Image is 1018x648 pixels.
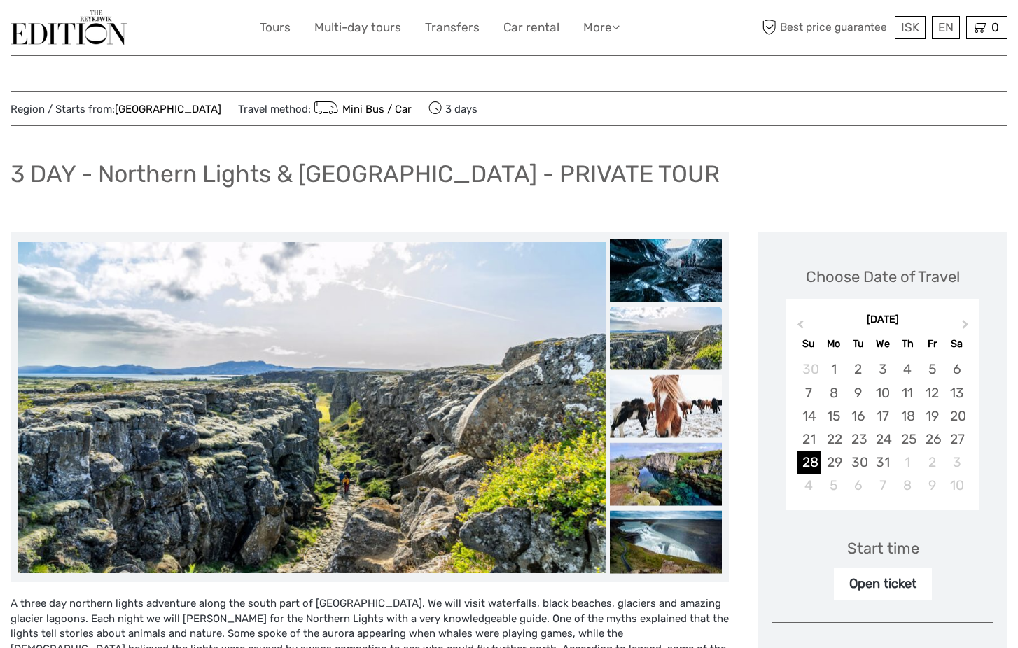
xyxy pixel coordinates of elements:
[821,428,846,451] div: Choose Monday, December 22nd, 2025
[428,99,477,118] span: 3 days
[920,428,944,451] div: Choose Friday, December 26th, 2025
[610,511,722,574] img: 10f70d80e376410bbc484aee783cf977_slider_thumbnail.jpeg
[821,451,846,474] div: Choose Monday, December 29th, 2025
[797,474,821,497] div: Choose Sunday, January 4th, 2026
[821,404,846,428] div: Choose Monday, December 15th, 2025
[895,451,920,474] div: Choose Thursday, January 1st, 2026
[870,428,895,451] div: Choose Wednesday, December 24th, 2025
[846,474,870,497] div: Choose Tuesday, January 6th, 2026
[314,17,401,38] a: Multi-day tours
[583,17,620,38] a: More
[11,102,221,117] span: Region / Starts from:
[786,313,979,327] div: [DATE]
[895,381,920,404] div: Choose Thursday, December 11th, 2025
[425,17,480,38] a: Transfers
[847,537,919,559] div: Start time
[610,443,722,506] img: bf61a5dcef95422a87b957d495ece2ad_slider_thumbnail.jpg
[895,428,920,451] div: Choose Thursday, December 25th, 2025
[758,16,891,39] span: Best price guarantee
[11,10,127,45] img: The Reykjavík Edition
[260,17,291,38] a: Tours
[11,160,720,188] h1: 3 DAY - Northern Lights & [GEOGRAPHIC_DATA] - PRIVATE TOUR
[834,568,932,600] div: Open ticket
[901,20,919,34] span: ISK
[821,381,846,404] div: Choose Monday, December 8th, 2025
[797,334,821,353] div: Su
[610,307,722,370] img: 02429fa6730a44af8ddf65b80f6db81f_slider_thumbnail.jpeg
[18,242,606,573] img: 02429fa6730a44af8ddf65b80f6db81f_main_slider.jpeg
[503,17,559,38] a: Car rental
[920,358,944,381] div: Choose Friday, December 5th, 2025
[920,334,944,353] div: Fr
[846,334,870,353] div: Tu
[797,358,821,381] div: Choose Sunday, November 30th, 2025
[920,381,944,404] div: Choose Friday, December 12th, 2025
[944,428,969,451] div: Choose Saturday, December 27th, 2025
[846,381,870,404] div: Choose Tuesday, December 9th, 2025
[895,404,920,428] div: Choose Thursday, December 18th, 2025
[944,358,969,381] div: Choose Saturday, December 6th, 2025
[797,381,821,404] div: Choose Sunday, December 7th, 2025
[870,358,895,381] div: Choose Wednesday, December 3rd, 2025
[870,474,895,497] div: Choose Wednesday, January 7th, 2026
[821,334,846,353] div: Mo
[944,451,969,474] div: Choose Saturday, January 3rd, 2026
[846,428,870,451] div: Choose Tuesday, December 23rd, 2025
[932,16,960,39] div: EN
[895,334,920,353] div: Th
[870,334,895,353] div: We
[920,404,944,428] div: Choose Friday, December 19th, 2025
[846,358,870,381] div: Choose Tuesday, December 2nd, 2025
[989,20,1001,34] span: 0
[870,451,895,474] div: Choose Wednesday, December 31st, 2025
[311,103,412,115] a: Mini Bus / Car
[895,358,920,381] div: Choose Thursday, December 4th, 2025
[790,358,975,497] div: month 2025-12
[806,266,960,288] div: Choose Date of Travel
[870,381,895,404] div: Choose Wednesday, December 10th, 2025
[797,428,821,451] div: Choose Sunday, December 21st, 2025
[944,474,969,497] div: Choose Saturday, January 10th, 2026
[610,375,722,438] img: a25092dc59fe493a89d5d9b6606360cc_slider_thumbnail.jpeg
[846,451,870,474] div: Choose Tuesday, December 30th, 2025
[895,474,920,497] div: Choose Thursday, January 8th, 2026
[797,451,821,474] div: Choose Sunday, December 28th, 2025
[944,404,969,428] div: Choose Saturday, December 20th, 2025
[944,334,969,353] div: Sa
[610,239,722,302] img: da3e1b49478c459cb244dc15f1242773_slider_thumbnail.jpeg
[846,404,870,428] div: Choose Tuesday, December 16th, 2025
[821,474,846,497] div: Choose Monday, January 5th, 2026
[821,358,846,381] div: Choose Monday, December 1st, 2025
[956,316,978,339] button: Next Month
[870,404,895,428] div: Choose Wednesday, December 17th, 2025
[920,451,944,474] div: Choose Friday, January 2nd, 2026
[115,103,221,115] a: [GEOGRAPHIC_DATA]
[788,316,810,339] button: Previous Month
[944,381,969,404] div: Choose Saturday, December 13th, 2025
[797,404,821,428] div: Choose Sunday, December 14th, 2025
[238,99,412,118] span: Travel method:
[920,474,944,497] div: Choose Friday, January 9th, 2026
